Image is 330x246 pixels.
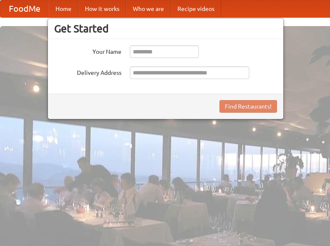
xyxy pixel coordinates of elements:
[78,0,126,17] a: How it works
[54,22,277,35] h3: Get Started
[54,66,121,77] label: Delivery Address
[171,0,221,17] a: Recipe videos
[49,0,78,17] a: Home
[219,100,277,113] button: Find Restaurants!
[0,0,49,17] a: FoodMe
[126,0,171,17] a: Who we are
[54,45,121,56] label: Your Name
